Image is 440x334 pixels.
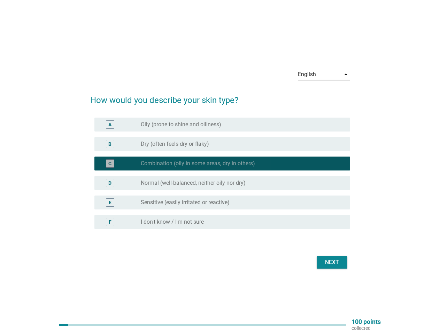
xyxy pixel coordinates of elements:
div: Next [322,258,342,267]
label: Oily (prone to shine and oiliness) [141,121,221,128]
label: Sensitive (easily irritated or reactive) [141,199,230,206]
label: Dry (often feels dry or flaky) [141,141,209,148]
div: E [109,199,111,206]
i: arrow_drop_down [342,70,350,79]
div: C [108,160,111,167]
div: D [108,180,111,187]
div: A [108,121,111,128]
h2: How would you describe your skin type? [90,87,350,106]
label: Normal (well-balanced, neither oily nor dry) [141,180,246,186]
div: B [108,141,111,148]
label: Combination (oily in some areas, dry in others) [141,160,255,167]
p: collected [352,325,381,331]
div: F [109,218,111,226]
p: 100 points [352,319,381,325]
button: Next [317,256,347,269]
div: English [298,71,316,78]
label: I don't know / I'm not sure [141,218,204,225]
